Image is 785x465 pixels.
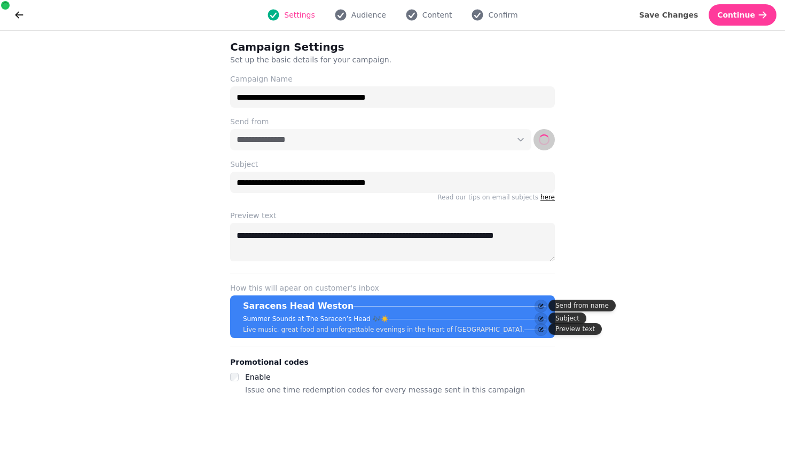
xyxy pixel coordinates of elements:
[230,193,555,202] p: Read our tips on email subjects
[245,373,271,381] label: Enable
[351,10,386,20] span: Audience
[9,4,30,26] button: go back
[709,4,776,26] button: Continue
[243,315,389,323] p: Summer Sounds at The Saracen’s Head 🎶☀️
[230,283,555,293] label: How this will apear on customer's inbox
[422,10,452,20] span: Content
[230,159,555,170] label: Subject
[717,11,755,19] span: Continue
[230,54,504,65] p: Set up the basic details for your campaign.
[488,10,517,20] span: Confirm
[243,325,524,334] p: Live music, great food and unforgettable evenings in the heart of [GEOGRAPHIC_DATA].
[245,383,525,396] p: Issue one time redemption codes for every message sent in this campaign
[548,300,616,311] div: Send from name
[243,300,354,312] p: Saracens Head Weston
[548,323,602,335] div: Preview text
[631,4,707,26] button: Save Changes
[230,210,555,221] label: Preview text
[284,10,315,20] span: Settings
[230,74,555,84] label: Campaign Name
[230,356,309,368] legend: Promotional codes
[548,312,586,324] div: Subject
[540,194,555,201] a: here
[639,11,698,19] span: Save Changes
[230,39,435,54] h2: Campaign Settings
[230,116,555,127] label: Send from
